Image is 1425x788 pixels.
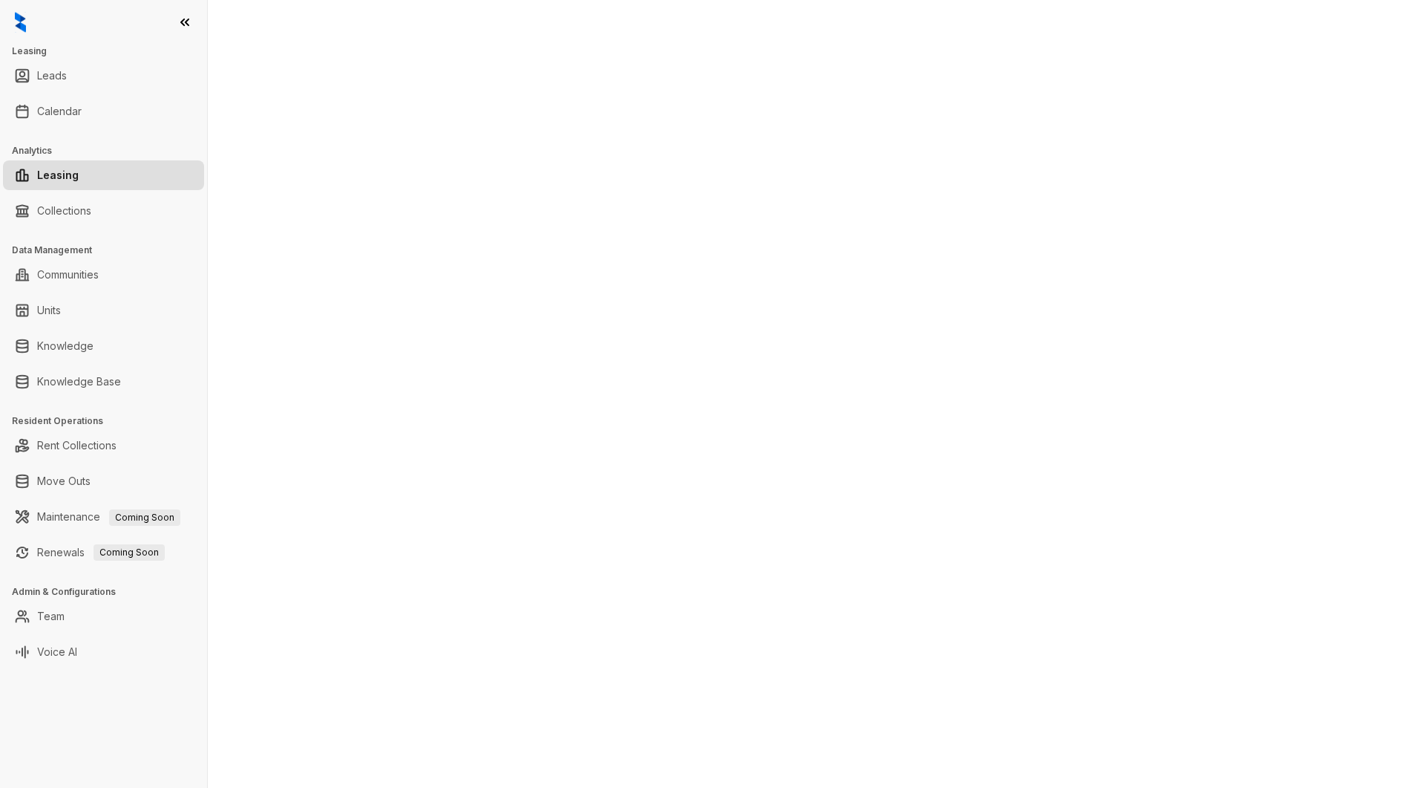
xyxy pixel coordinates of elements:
[37,97,82,126] a: Calendar
[3,296,204,325] li: Units
[15,12,26,33] img: logo
[3,431,204,460] li: Rent Collections
[12,244,207,257] h3: Data Management
[37,196,91,226] a: Collections
[3,331,204,361] li: Knowledge
[3,160,204,190] li: Leasing
[3,602,204,631] li: Team
[3,196,204,226] li: Collections
[3,502,204,532] li: Maintenance
[37,602,65,631] a: Team
[37,61,67,91] a: Leads
[37,331,94,361] a: Knowledge
[37,637,77,667] a: Voice AI
[3,61,204,91] li: Leads
[12,414,207,428] h3: Resident Operations
[37,431,117,460] a: Rent Collections
[37,466,91,496] a: Move Outs
[12,144,207,157] h3: Analytics
[94,544,165,561] span: Coming Soon
[37,260,99,290] a: Communities
[3,97,204,126] li: Calendar
[3,637,204,667] li: Voice AI
[3,538,204,567] li: Renewals
[37,296,61,325] a: Units
[3,260,204,290] li: Communities
[37,538,165,567] a: RenewalsComing Soon
[109,509,180,526] span: Coming Soon
[3,466,204,496] li: Move Outs
[3,367,204,397] li: Knowledge Base
[12,45,207,58] h3: Leasing
[12,585,207,599] h3: Admin & Configurations
[37,160,79,190] a: Leasing
[37,367,121,397] a: Knowledge Base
